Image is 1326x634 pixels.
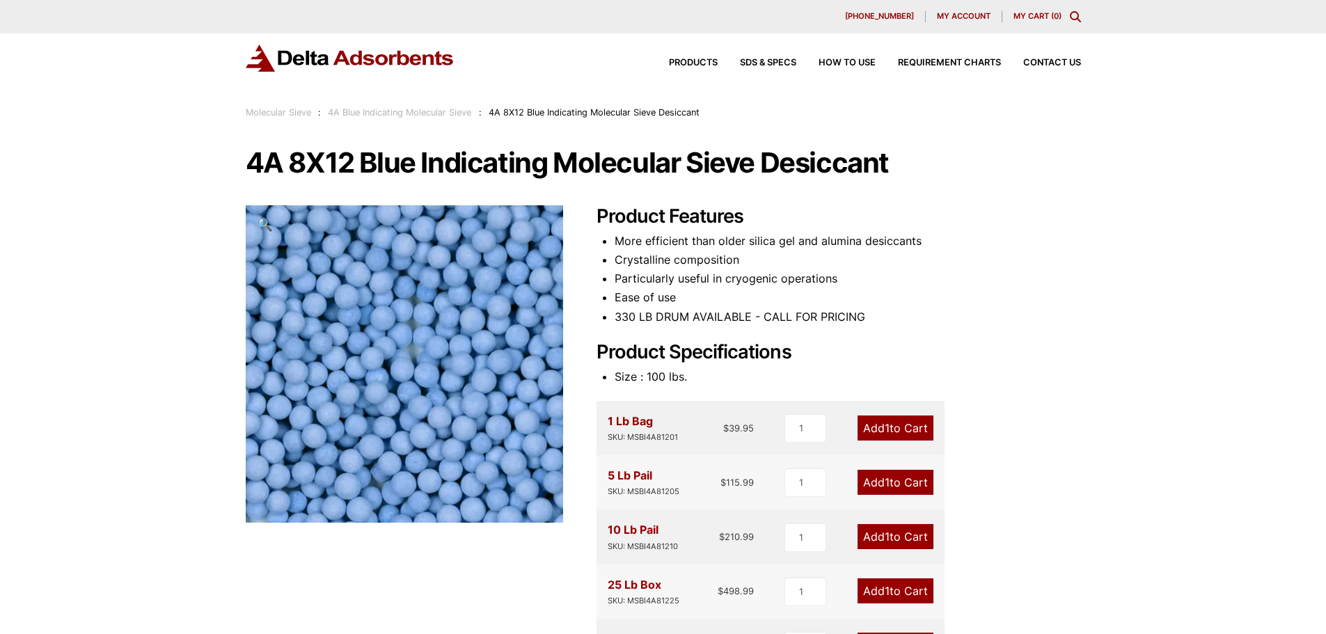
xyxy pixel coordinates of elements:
bdi: 498.99 [718,585,754,596]
div: 10 Lb Pail [608,521,678,553]
li: Crystalline composition [615,251,1081,269]
li: More efficient than older silica gel and alumina desiccants [615,232,1081,251]
a: Molecular Sieve [246,107,311,118]
span: SDS & SPECS [740,58,796,68]
li: Particularly useful in cryogenic operations [615,269,1081,288]
li: 330 LB DRUM AVAILABLE - CALL FOR PRICING [615,308,1081,326]
span: : [318,107,321,118]
span: 1 [885,530,890,544]
li: Ease of use [615,288,1081,307]
span: $ [720,477,726,488]
div: SKU: MSBI4A81225 [608,594,679,608]
li: Size : 100 lbs. [615,367,1081,386]
span: How to Use [819,58,876,68]
div: 1 Lb Bag [608,412,678,444]
div: SKU: MSBI4A81205 [608,485,679,498]
span: My account [937,13,990,20]
bdi: 115.99 [720,477,754,488]
span: Requirement Charts [898,58,1001,68]
h2: Product Features [597,205,1081,228]
a: Add1to Cart [858,470,933,495]
span: [PHONE_NUMBER] [845,13,914,20]
div: 25 Lb Box [608,576,679,608]
div: SKU: MSBI4A81201 [608,431,678,444]
div: 5 Lb Pail [608,466,679,498]
a: Products [647,58,718,68]
bdi: 39.95 [723,422,754,434]
span: $ [718,585,723,596]
h2: Product Specifications [597,341,1081,364]
div: SKU: MSBI4A81210 [608,540,678,553]
a: [PHONE_NUMBER] [834,11,926,22]
span: 4A 8X12 Blue Indicating Molecular Sieve Desiccant [489,107,700,118]
h1: 4A 8X12 Blue Indicating Molecular Sieve Desiccant [246,148,1081,177]
span: Contact Us [1023,58,1081,68]
img: Delta Adsorbents [246,45,455,72]
a: Add1to Cart [858,524,933,549]
a: SDS & SPECS [718,58,796,68]
a: My Cart (0) [1013,11,1061,21]
a: Add1to Cart [858,578,933,603]
span: $ [723,422,729,434]
span: $ [719,531,725,542]
span: 🔍 [257,216,273,232]
span: 1 [885,584,890,598]
a: Add1to Cart [858,415,933,441]
bdi: 210.99 [719,531,754,542]
a: How to Use [796,58,876,68]
a: Contact Us [1001,58,1081,68]
span: Products [669,58,718,68]
a: 4A Blue Indicating Molecular Sieve [328,107,471,118]
div: Toggle Modal Content [1070,11,1081,22]
span: 1 [885,475,890,489]
a: Requirement Charts [876,58,1001,68]
a: My account [926,11,1002,22]
span: 1 [885,421,890,435]
a: View full-screen image gallery [246,205,284,244]
span: 0 [1054,11,1059,21]
span: : [479,107,482,118]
